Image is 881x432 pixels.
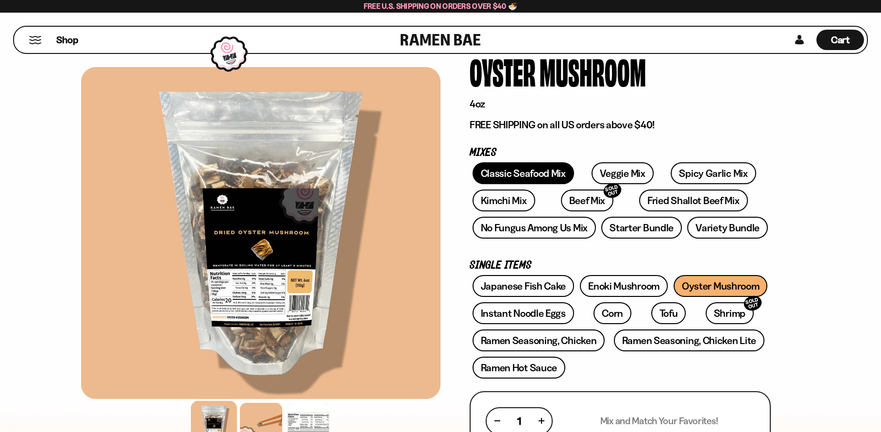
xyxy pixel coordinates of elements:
[687,217,768,239] a: Variety Bundle
[580,275,668,297] a: Enoki Mushroom
[29,36,42,44] button: Mobile Menu Trigger
[470,119,771,131] p: FREE SHIPPING on all US orders above $40!
[706,302,754,324] a: ShrimpSOLD OUT
[470,261,771,270] p: Single Items
[473,190,535,211] a: Kimchi Mix
[56,34,78,47] span: Shop
[651,302,686,324] a: Tofu
[639,190,747,211] a: Fried Shallot Beef Mix
[671,162,756,184] a: Spicy Garlic Mix
[601,217,682,239] a: Starter Bundle
[473,217,596,239] a: No Fungus Among Us Mix
[742,294,763,313] div: SOLD OUT
[473,329,605,351] a: Ramen Seasoning, Chicken
[561,190,614,211] a: Beef MixSOLD OUT
[592,162,654,184] a: Veggie Mix
[600,415,718,427] p: Mix and Match Your Favorites!
[473,302,574,324] a: Instant Noodle Eggs
[540,53,646,89] div: Mushroom
[816,27,864,53] a: Cart
[473,162,574,184] a: Classic Seafood Mix
[614,329,764,351] a: Ramen Seasoning, Chicken Lite
[473,275,575,297] a: Japanese Fish Cake
[473,357,566,379] a: Ramen Hot Sauce
[517,415,521,427] span: 1
[602,181,623,200] div: SOLD OUT
[831,34,850,46] span: Cart
[593,302,631,324] a: Corn
[364,1,518,11] span: Free U.S. Shipping on Orders over $40 🍜
[470,148,771,157] p: Mixes
[470,98,771,110] p: 4oz
[470,53,536,89] div: Oyster
[56,30,78,50] a: Shop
